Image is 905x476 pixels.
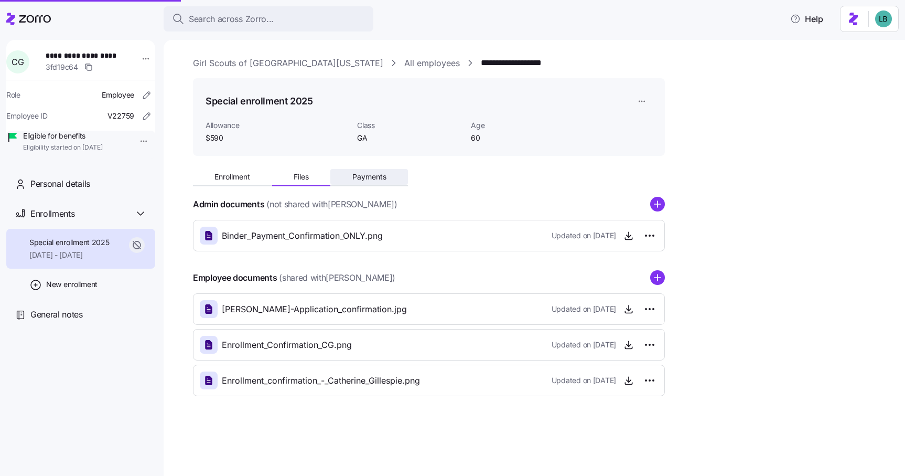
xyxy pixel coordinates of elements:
[875,10,892,27] img: 55738f7c4ee29e912ff6c7eae6e0401b
[471,120,576,131] span: Age
[206,133,349,143] span: $590
[552,304,616,314] span: Updated on [DATE]
[552,375,616,386] span: Updated on [DATE]
[107,111,134,121] span: V22759
[23,131,103,141] span: Eligible for benefits
[294,173,309,181] span: Files
[650,270,665,285] svg: add icon
[214,173,250,181] span: Enrollment
[650,197,665,211] svg: add icon
[552,230,616,241] span: Updated on [DATE]
[30,207,74,220] span: Enrollments
[102,90,134,100] span: Employee
[782,8,832,29] button: Help
[30,177,90,191] span: Personal details
[357,120,462,131] span: Class
[23,143,103,152] span: Eligibility started on [DATE]
[193,57,383,70] a: Girl Scouts of [GEOGRAPHIC_DATA][US_STATE]
[6,111,48,121] span: Employee ID
[352,173,386,181] span: Payments
[206,120,349,131] span: Allowance
[6,90,20,100] span: Role
[357,133,462,143] span: GA
[12,58,24,66] span: C G
[206,94,313,108] h1: Special enrollment 2025
[790,13,823,25] span: Help
[552,340,616,350] span: Updated on [DATE]
[266,198,397,211] span: (not shared with [PERSON_NAME] )
[46,279,98,290] span: New enrollment
[222,339,352,352] span: Enrollment_Confirmation_CG.png
[471,133,576,143] span: 60
[164,6,373,31] button: Search across Zorro...
[30,308,83,321] span: General notes
[193,198,264,210] h4: Admin documents
[29,250,110,260] span: [DATE] - [DATE]
[279,271,395,284] span: (shared with [PERSON_NAME] )
[222,229,383,242] span: Binder_Payment_Confirmation_ONLY.png
[222,374,420,387] span: Enrollment_confirmation_-_Catherine_Gillespie.png
[404,57,460,70] a: All employees
[189,13,274,26] span: Search across Zorro...
[222,303,407,316] span: [PERSON_NAME]-Application_confirmation.jpg
[193,272,277,284] h4: Employee documents
[29,237,110,248] span: Special enrollment 2025
[46,62,78,72] span: 3fd19c64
